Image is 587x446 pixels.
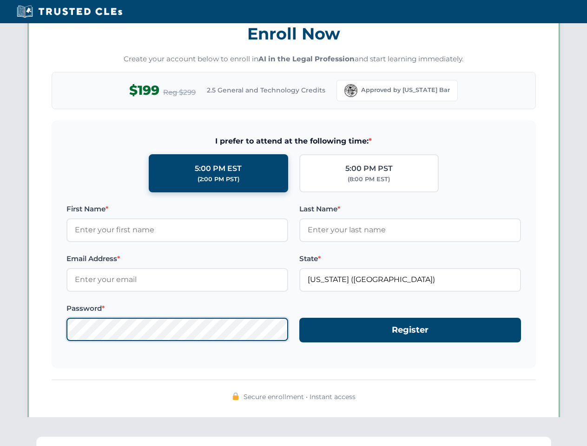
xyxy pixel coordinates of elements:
[66,268,288,291] input: Enter your email
[299,203,521,215] label: Last Name
[52,54,536,65] p: Create your account below to enroll in and start learning immediately.
[195,163,242,175] div: 5:00 PM EST
[361,85,450,95] span: Approved by [US_STATE] Bar
[258,54,355,63] strong: AI in the Legal Profession
[348,175,390,184] div: (8:00 PM EST)
[207,85,325,95] span: 2.5 General and Technology Credits
[299,253,521,264] label: State
[66,135,521,147] span: I prefer to attend at the following time:
[299,318,521,342] button: Register
[198,175,239,184] div: (2:00 PM PST)
[344,84,357,97] img: Florida Bar
[66,218,288,242] input: Enter your first name
[66,203,288,215] label: First Name
[52,19,536,48] h3: Enroll Now
[14,5,125,19] img: Trusted CLEs
[129,80,159,101] span: $199
[299,268,521,291] input: Florida (FL)
[232,393,239,400] img: 🔒
[244,392,356,402] span: Secure enrollment • Instant access
[66,303,288,314] label: Password
[66,253,288,264] label: Email Address
[299,218,521,242] input: Enter your last name
[163,87,196,98] span: Reg $299
[345,163,393,175] div: 5:00 PM PST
